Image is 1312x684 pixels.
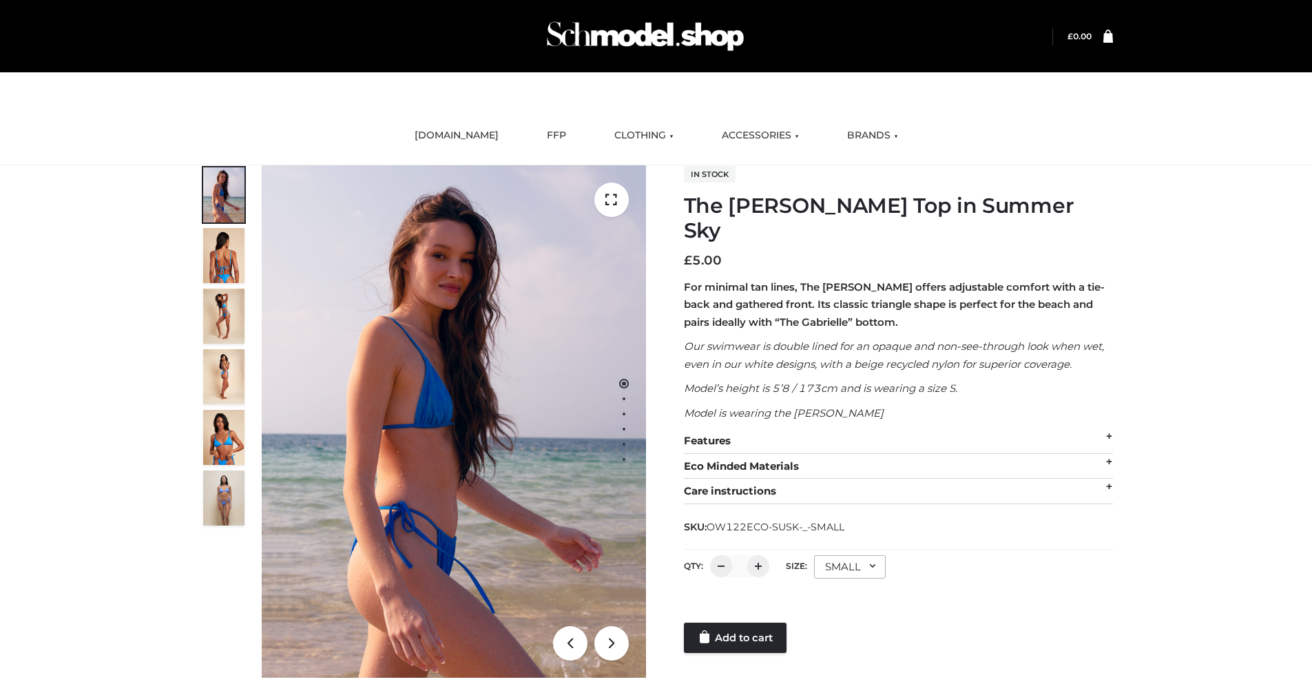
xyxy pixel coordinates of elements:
[604,121,684,151] a: CLOTHING
[684,253,692,268] span: £
[684,340,1104,371] em: Our swimwear is double lined for an opaque and non-see-through look when wet, even in our white d...
[404,121,509,151] a: [DOMAIN_NAME]
[786,561,807,571] label: Size:
[684,253,722,268] bdi: 5.00
[684,561,703,571] label: QTY:
[684,428,1113,454] div: Features
[711,121,809,151] a: ACCESSORIES
[684,479,1113,504] div: Care instructions
[684,406,884,419] em: Model is wearing the [PERSON_NAME]
[837,121,908,151] a: BRANDS
[684,519,846,535] span: SKU:
[203,470,244,526] img: SSVC.jpg
[203,410,244,465] img: 2.Alex-top_CN-1-1-2.jpg
[542,9,749,63] img: Schmodel Admin 964
[684,166,736,183] span: In stock
[684,280,1105,329] strong: For minimal tan lines, The [PERSON_NAME] offers adjustable comfort with a tie-back and gathered f...
[1068,31,1073,41] span: £
[1068,31,1092,41] a: £0.00
[203,289,244,344] img: 4.Alex-top_CN-1-1-2.jpg
[684,382,957,395] em: Model’s height is 5’8 / 173cm and is wearing a size S.
[684,623,787,653] a: Add to cart
[262,165,646,678] img: 1.Alex-top_SS-1_4464b1e7-c2c9-4e4b-a62c-58381cd673c0 (1)
[1068,31,1092,41] bdi: 0.00
[203,228,244,283] img: 5.Alex-top_CN-1-1_1-1.jpg
[537,121,576,151] a: FFP
[203,167,244,222] img: 1.Alex-top_SS-1_4464b1e7-c2c9-4e4b-a62c-58381cd673c0-1.jpg
[203,349,244,404] img: 3.Alex-top_CN-1-1-2.jpg
[684,454,1113,479] div: Eco Minded Materials
[814,555,886,579] div: SMALL
[707,521,844,533] span: OW122ECO-SUSK-_-SMALL
[684,194,1113,243] h1: The [PERSON_NAME] Top in Summer Sky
